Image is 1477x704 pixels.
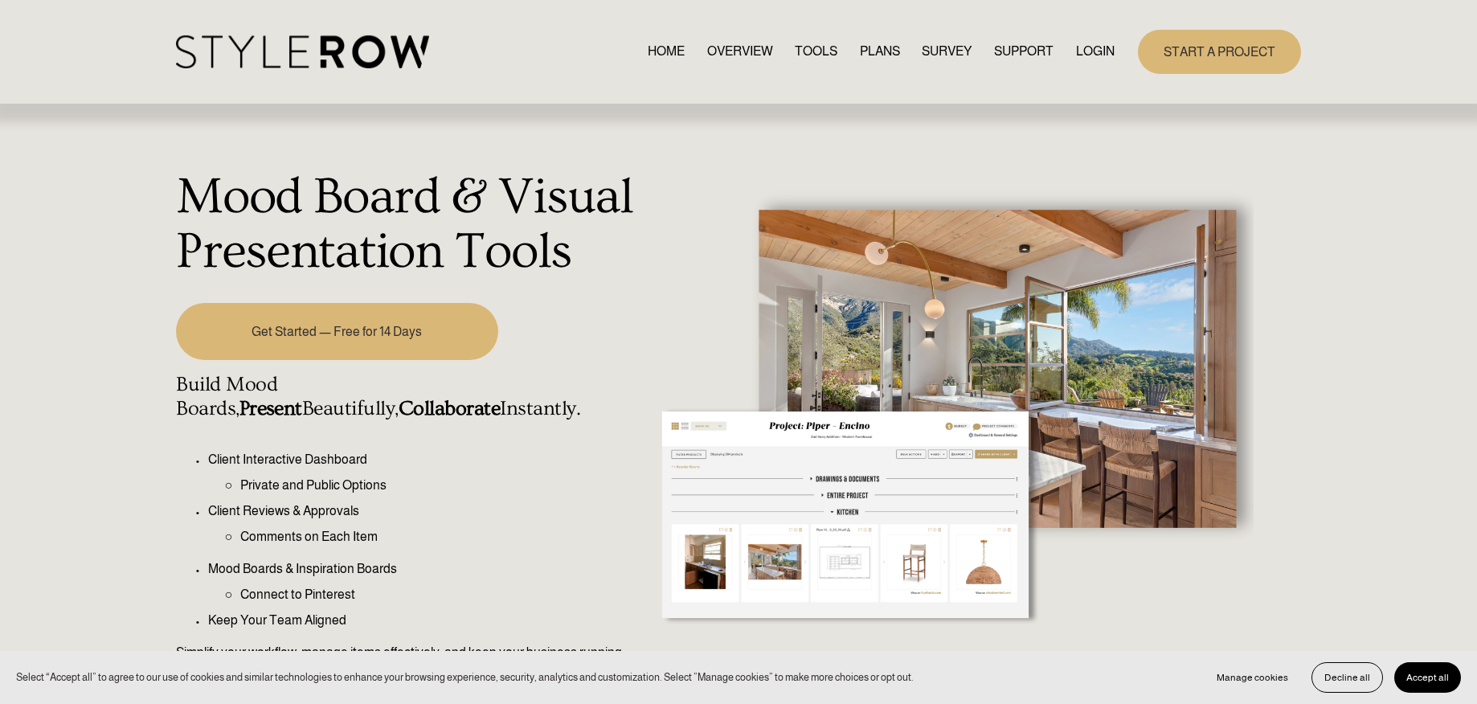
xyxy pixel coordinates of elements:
[399,397,500,420] strong: Collaborate
[1217,672,1288,683] span: Manage cookies
[240,527,640,546] p: Comments on Each Item
[240,476,640,495] p: Private and Public Options
[1324,672,1370,683] span: Decline all
[176,35,429,68] img: StyleRow
[16,669,914,685] p: Select “Accept all” to agree to our use of cookies and similar technologies to enhance your brows...
[860,41,900,63] a: PLANS
[922,41,972,63] a: SURVEY
[208,611,640,630] p: Keep Your Team Aligned
[1205,662,1300,693] button: Manage cookies
[176,373,640,421] h4: Build Mood Boards, Beautifully, Instantly.
[994,42,1054,61] span: SUPPORT
[1076,41,1115,63] a: LOGIN
[648,41,685,63] a: HOME
[240,585,640,604] p: Connect to Pinterest
[1138,30,1301,74] a: START A PROJECT
[208,501,640,521] p: Client Reviews & Approvals
[707,41,773,63] a: OVERVIEW
[994,41,1054,63] a: folder dropdown
[795,41,837,63] a: TOOLS
[208,450,640,469] p: Client Interactive Dashboard
[208,559,640,579] p: Mood Boards & Inspiration Boards
[176,643,640,681] p: Simplify your workflow, manage items effectively, and keep your business running seamlessly.
[1311,662,1383,693] button: Decline all
[1394,662,1461,693] button: Accept all
[176,170,640,279] h1: Mood Board & Visual Presentation Tools
[1406,672,1449,683] span: Accept all
[176,303,497,360] a: Get Started — Free for 14 Days
[239,397,302,420] strong: Present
